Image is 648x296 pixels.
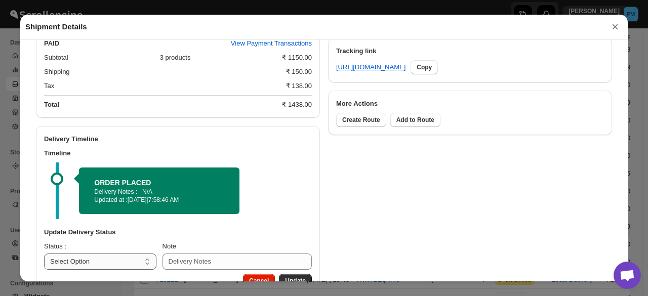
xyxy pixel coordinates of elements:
[163,242,176,250] span: Note
[282,53,312,63] div: ₹ 1150.00
[417,63,432,71] span: Copy
[44,38,59,49] h2: PAID
[396,116,434,124] span: Add to Route
[336,99,604,109] h3: More Actions
[44,227,312,237] h3: Update Delivery Status
[94,188,137,196] p: Delivery Notes :
[163,253,312,270] input: Delivery Notes
[286,67,312,77] div: ₹ 150.00
[44,67,278,77] div: Shipping
[44,148,312,158] h3: Timeline
[336,113,386,127] button: Create Route
[411,60,438,74] button: Copy
[390,113,440,127] button: Add to Route
[243,274,275,288] button: Cancel
[279,274,312,288] button: Update
[286,81,312,91] div: ₹ 138.00
[44,81,278,91] div: Tax
[44,134,312,144] h2: Delivery Timeline
[225,35,318,52] button: View Payment Transactions
[142,188,152,196] p: N/A
[607,20,623,34] button: ×
[44,242,66,250] span: Status :
[231,38,312,49] span: View Payment Transactions
[44,101,59,108] b: Total
[249,277,269,285] span: Cancel
[128,196,179,203] span: [DATE] | 7:58:46 AM
[342,116,380,124] span: Create Route
[160,53,274,63] div: 3 products
[94,196,224,204] p: Updated at :
[614,262,641,289] div: Open chat
[285,277,306,285] span: Update
[336,46,604,56] h3: Tracking link
[94,178,224,188] h2: ORDER PLACED
[282,100,312,110] div: ₹ 1438.00
[44,53,152,63] div: Subtotal
[336,62,406,72] a: [URL][DOMAIN_NAME]
[25,22,87,32] h2: Shipment Details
